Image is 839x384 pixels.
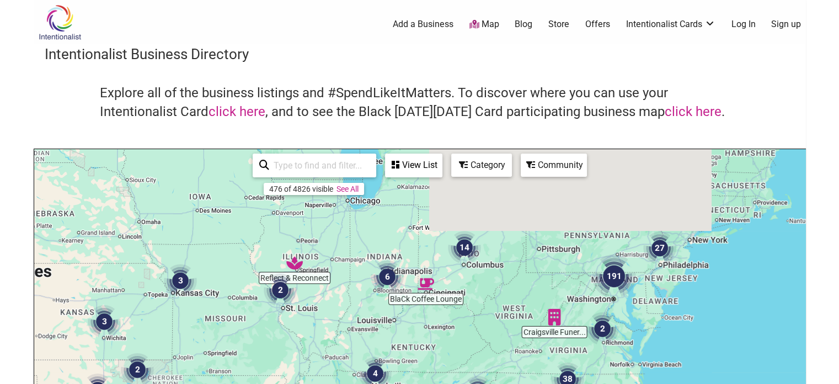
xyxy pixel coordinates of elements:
div: View List [386,155,441,176]
input: Type to find and filter... [269,155,370,176]
a: click here [665,104,722,119]
div: 476 of 4826 visible [269,185,333,193]
a: Add a Business [393,18,453,30]
div: 3 [83,301,125,343]
div: 27 [639,227,681,269]
div: 2 [581,308,623,350]
div: Reflect & Reconnect [282,250,307,276]
a: Intentionalist Cards [626,18,715,30]
div: Filter by Community [521,154,587,177]
a: Map [469,18,499,31]
h3: Intentionalist Business Directory [45,44,795,64]
div: Filter by category [451,154,512,177]
a: Blog [515,18,532,30]
a: Offers [585,18,610,30]
h4: Explore all of the business listings and #SpendLikeItMatters. To discover where you can use your ... [100,84,740,121]
div: 6 [366,256,408,298]
a: click here [209,104,265,119]
div: Type to search and filter [253,154,376,177]
a: Store [548,18,569,30]
div: 3 [159,260,201,302]
div: Craigsville Funeral Home [542,304,567,330]
a: Log In [731,18,755,30]
div: Community [522,155,586,176]
div: BlaCk Coffee Lounge [413,271,439,297]
div: Category [452,155,511,176]
div: See a list of the visible businesses [385,154,442,177]
img: Intentionalist [34,4,86,40]
div: 191 [587,250,640,303]
div: 2 [259,269,301,311]
a: See All [336,185,359,193]
a: Sign up [771,18,801,30]
div: 14 [443,227,485,269]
